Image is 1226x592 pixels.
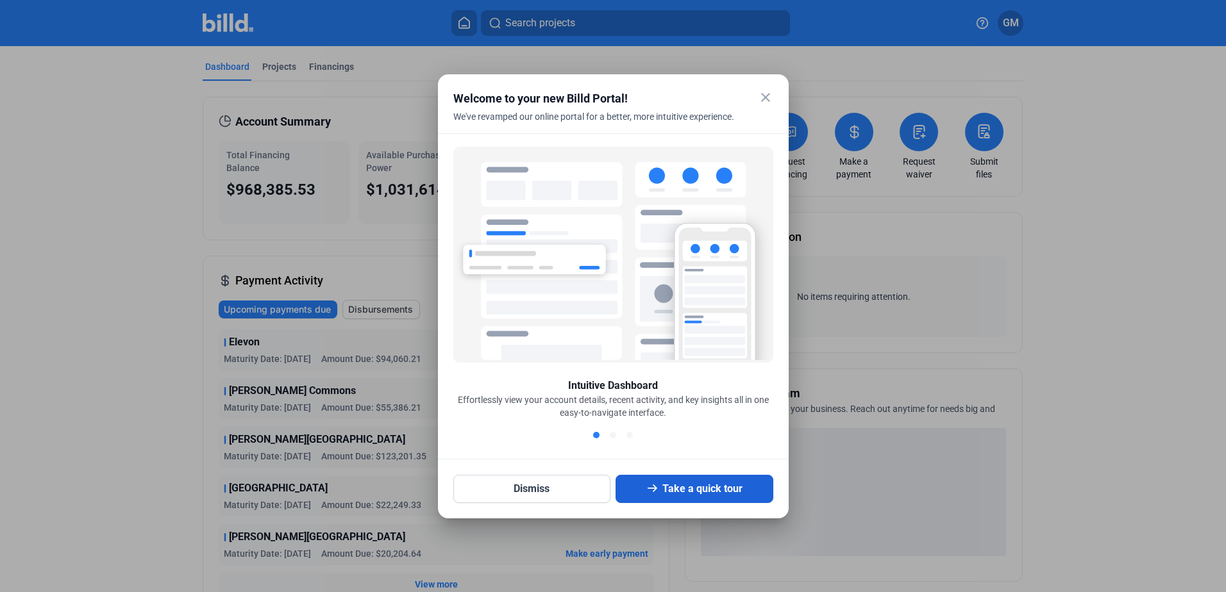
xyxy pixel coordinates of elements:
div: Effortlessly view your account details, recent activity, and key insights all in one easy-to-navi... [453,393,773,419]
mat-icon: close [758,90,773,105]
div: We've revamped our online portal for a better, more intuitive experience. [453,110,741,138]
button: Dismiss [453,475,611,503]
div: Welcome to your new Billd Portal! [453,90,741,108]
button: Take a quick tour [616,475,773,503]
div: Intuitive Dashboard [568,378,658,393]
